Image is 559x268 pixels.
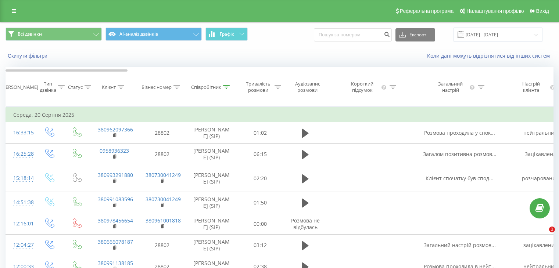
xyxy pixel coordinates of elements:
[102,84,116,90] div: Клієнт
[100,147,129,154] a: 0958936323
[6,52,51,59] button: Скинути фільтри
[427,52,553,59] a: Коли дані можуть відрізнятися вiд інших систем
[98,171,133,178] a: 380993291880
[424,242,496,249] span: Загальний настрій розмов...
[514,81,548,93] div: Настрій клієнта
[237,235,283,256] td: 03:12
[13,217,28,231] div: 12:16:01
[400,8,454,14] span: Реферальна програма
[534,227,552,244] iframe: Intercom live chat
[146,217,181,224] a: 380961001818
[13,195,28,210] div: 14:51:38
[244,81,273,93] div: Тривалість розмови
[98,217,133,224] a: 380978456654
[433,81,468,93] div: Загальний настрій
[395,28,435,41] button: Експорт
[138,144,186,165] td: 28802
[13,147,28,161] div: 16:25:28
[549,227,555,232] span: 1
[146,171,181,178] a: 380730041249
[138,235,186,256] td: 28802
[237,122,283,144] td: 01:02
[237,192,283,213] td: 01:50
[424,129,495,136] span: Розмова проходила у спок...
[98,196,133,203] a: 380991083596
[237,213,283,235] td: 00:00
[423,151,497,157] span: Загалом позитивна розмов...
[345,81,380,93] div: Короткий підсумок
[98,126,133,133] a: 380962097366
[186,122,237,144] td: [PERSON_NAME] (SIP)
[186,165,237,192] td: [PERSON_NAME] (SIP)
[205,28,248,41] button: Графік
[146,196,181,203] a: 380730041249
[186,192,237,213] td: [PERSON_NAME] (SIP)
[1,84,38,90] div: [PERSON_NAME]
[13,171,28,185] div: 15:18:14
[426,175,494,182] span: Клієнт спочатку був спод...
[141,84,172,90] div: Бізнес номер
[68,84,83,90] div: Статус
[18,31,42,37] span: Всі дзвінки
[220,32,234,37] span: Графік
[191,84,221,90] div: Співробітник
[13,126,28,140] div: 16:33:15
[13,238,28,252] div: 12:04:27
[186,144,237,165] td: [PERSON_NAME] (SIP)
[98,260,133,267] a: 380991138185
[466,8,524,14] span: Налаштування профілю
[40,81,56,93] div: Тип дзвінка
[290,81,325,93] div: Аудіозапис розмови
[98,238,133,245] a: 380666078187
[138,122,186,144] td: 28802
[237,165,283,192] td: 02:20
[291,217,320,231] span: Розмова не відбулась
[105,28,202,41] button: AI-аналіз дзвінків
[6,28,102,41] button: Всі дзвінки
[237,144,283,165] td: 06:15
[536,8,549,14] span: Вихід
[186,213,237,235] td: [PERSON_NAME] (SIP)
[186,235,237,256] td: [PERSON_NAME] (SIP)
[314,28,392,41] input: Пошук за номером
